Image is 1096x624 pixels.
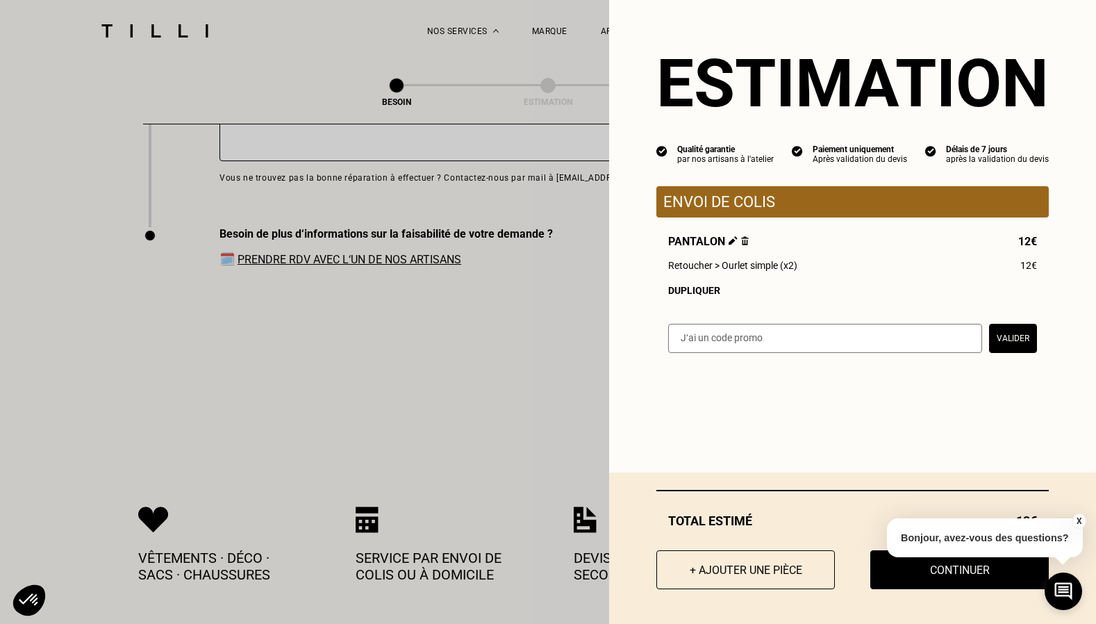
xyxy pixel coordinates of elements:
[668,285,1037,296] div: Dupliquer
[946,154,1049,164] div: après la validation du devis
[656,145,667,157] img: icon list info
[741,236,749,245] img: Supprimer
[677,145,774,154] div: Qualité garantie
[887,518,1083,557] p: Bonjour, avez-vous des questions?
[663,193,1042,211] p: Envoi de colis
[813,145,907,154] div: Paiement uniquement
[729,236,738,245] img: Éditer
[668,324,982,353] input: J‘ai un code promo
[656,514,1049,528] div: Total estimé
[1072,514,1086,529] button: X
[813,154,907,164] div: Après validation du devis
[1020,260,1037,271] span: 12€
[656,44,1049,122] section: Estimation
[925,145,936,157] img: icon list info
[792,145,803,157] img: icon list info
[1018,235,1037,248] span: 12€
[668,235,749,248] span: Pantalon
[989,324,1037,353] button: Valider
[946,145,1049,154] div: Délais de 7 jours
[677,154,774,164] div: par nos artisans à l'atelier
[870,550,1049,589] button: Continuer
[668,260,797,271] span: Retoucher > Ourlet simple (x2)
[656,550,835,589] button: + Ajouter une pièce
